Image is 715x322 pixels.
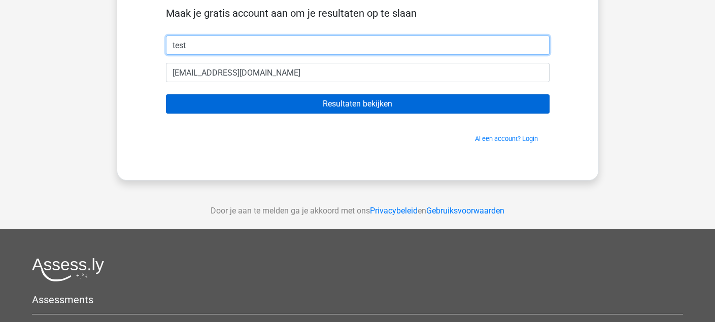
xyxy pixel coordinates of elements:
input: Resultaten bekijken [166,94,550,114]
h5: Assessments [32,294,683,306]
a: Gebruiksvoorwaarden [426,206,504,216]
input: Email [166,63,550,82]
a: Al een account? Login [475,135,538,142]
h5: Maak je gratis account aan om je resultaten op te slaan [166,7,550,19]
a: Privacybeleid [370,206,418,216]
img: Assessly logo [32,258,104,281]
input: Voornaam [166,35,550,55]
